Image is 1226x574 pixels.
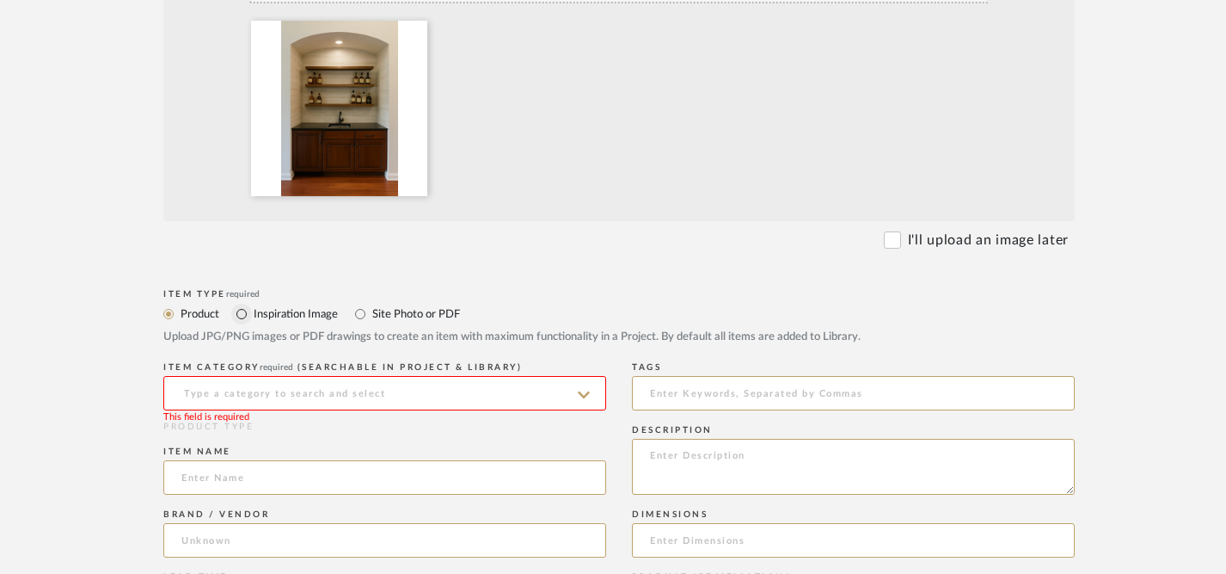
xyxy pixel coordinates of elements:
div: Item name [163,447,606,457]
span: (Searchable in Project & Library) [297,363,523,372]
mat-radio-group: Select item type [163,303,1075,324]
input: Enter Dimensions [632,523,1075,558]
input: Unknown [163,523,606,558]
div: PRODUCT TYPE [163,421,606,434]
input: Type a category to search and select [163,376,606,410]
span: required [260,363,293,372]
input: Enter Keywords, Separated by Commas [632,376,1075,410]
label: Product [179,305,219,324]
div: Tags [632,362,1075,373]
div: ITEM CATEGORY [163,362,606,373]
label: Site Photo or PDF [371,305,460,324]
div: This field is required [163,410,249,425]
label: Inspiration Image [252,305,338,324]
div: Dimensions [632,509,1075,520]
div: Brand / Vendor [163,509,606,520]
label: I'll upload an image later [908,230,1069,250]
div: Upload JPG/PNG images or PDF drawings to create an item with maximum functionality in a Project. ... [163,329,1075,346]
input: Enter Name [163,460,606,495]
span: required [226,290,260,299]
div: Item Type [163,289,1075,299]
div: Description [632,425,1075,435]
